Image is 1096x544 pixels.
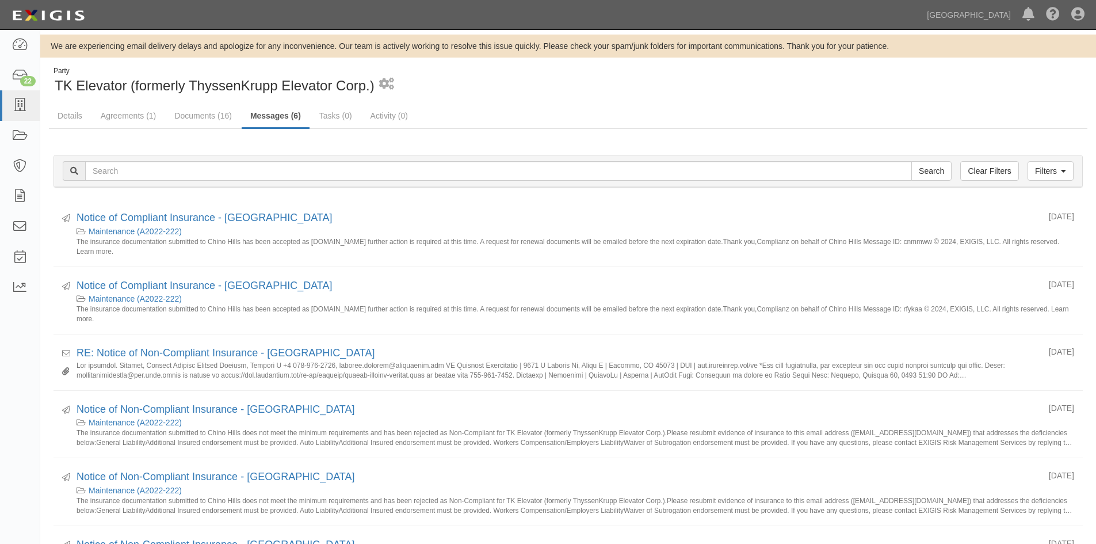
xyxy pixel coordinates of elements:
a: Documents (16) [166,104,240,127]
div: Notice of Compliant Insurance - Chino Hills [77,211,1040,226]
i: Help Center - Complianz [1046,8,1060,22]
a: Maintenance (A2022-222) [89,227,182,236]
div: RE: Notice of Non-Compliant Insurance - Chino Hills [77,346,1040,361]
a: [GEOGRAPHIC_DATA] [921,3,1017,26]
input: Search [911,161,952,181]
div: TK Elevator (formerly ThyssenKrupp Elevator Corp.) [49,66,560,96]
small: The insurance documentation submitted to Chino Hills does not meet the minimum requirements and h... [77,496,1074,514]
a: Notice of Compliant Insurance - [GEOGRAPHIC_DATA] [77,280,332,291]
div: Maintenance (A2022-222) [77,293,1074,305]
a: Tasks (0) [311,104,361,127]
a: Maintenance (A2022-222) [89,294,182,303]
div: [DATE] [1049,402,1074,414]
div: [DATE] [1049,346,1074,357]
img: logo-5460c22ac91f19d4615b14bd174203de0afe785f0fc80cf4dbbc73dc1793850b.png [9,5,88,26]
i: Received [62,350,70,358]
a: Notice of Non-Compliant Insurance - [GEOGRAPHIC_DATA] [77,404,355,415]
a: RE: Notice of Non-Compliant Insurance - [GEOGRAPHIC_DATA] [77,347,375,359]
div: Maintenance (A2022-222) [77,417,1074,428]
a: Details [49,104,91,127]
a: Maintenance (A2022-222) [89,418,182,427]
i: Sent [62,283,70,291]
a: Messages (6) [242,104,310,129]
i: 1 scheduled workflow [379,78,394,90]
div: Maintenance (A2022-222) [77,226,1074,237]
i: Sent [62,474,70,482]
i: Sent [62,406,70,414]
div: 22 [20,76,36,86]
small: The insurance documentation submitted to Chino Hills does not meet the minimum requirements and h... [77,428,1074,446]
a: Maintenance (A2022-222) [89,486,182,495]
div: Notice of Compliant Insurance - Chino Hills [77,279,1040,294]
div: Notice of Non-Compliant Insurance - Chino Hills [77,470,1040,485]
div: [DATE] [1049,279,1074,290]
a: Filters [1028,161,1074,181]
input: Search [85,161,912,181]
a: Clear Filters [960,161,1018,181]
a: Agreements (1) [92,104,165,127]
span: TK Elevator (formerly ThyssenKrupp Elevator Corp.) [55,78,375,93]
a: Notice of Compliant Insurance - [GEOGRAPHIC_DATA] [77,212,332,223]
a: Activity (0) [362,104,417,127]
div: [DATE] [1049,211,1074,222]
div: Notice of Non-Compliant Insurance - Chino Hills [77,402,1040,417]
i: Sent [62,215,70,223]
small: The insurance documentation submitted to Chino Hills has been accepted as [DOMAIN_NAME] further a... [77,305,1074,322]
small: The insurance documentation submitted to Chino Hills has been accepted as [DOMAIN_NAME] further a... [77,237,1074,255]
div: Maintenance (A2022-222) [77,485,1074,496]
small: Lor ipsumdol. Sitamet, Consect Adipisc Elitsed Doeiusm, Tempori U +4 078-976-2726, laboree.dolore... [77,361,1074,379]
div: Party [54,66,375,76]
div: [DATE] [1049,470,1074,481]
a: Notice of Non-Compliant Insurance - [GEOGRAPHIC_DATA] [77,471,355,482]
div: We are experiencing email delivery delays and apologize for any inconvenience. Our team is active... [40,40,1096,52]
